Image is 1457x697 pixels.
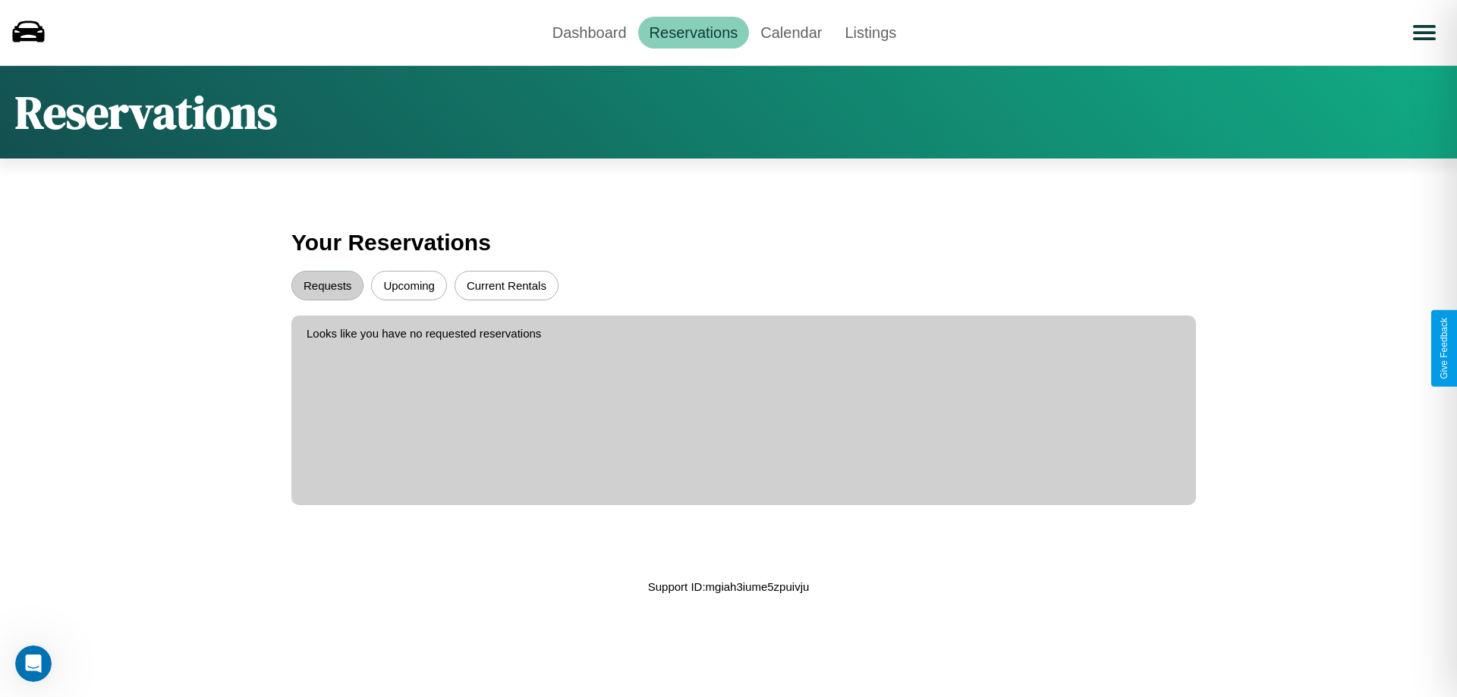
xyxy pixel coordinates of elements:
[833,17,908,49] a: Listings
[638,17,750,49] a: Reservations
[648,576,810,597] p: Support ID: mgiah3iume5zpuivju
[541,17,638,49] a: Dashboard
[291,222,1166,263] h3: Your Reservations
[749,17,833,49] a: Calendar
[307,323,1181,344] p: Looks like you have no requested reservations
[291,271,363,300] button: Requests
[1439,318,1449,379] div: Give Feedback
[371,271,447,300] button: Upcoming
[455,271,559,300] button: Current Rentals
[15,645,52,682] iframe: Intercom live chat
[15,81,277,143] h1: Reservations
[1403,11,1446,54] button: Open menu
